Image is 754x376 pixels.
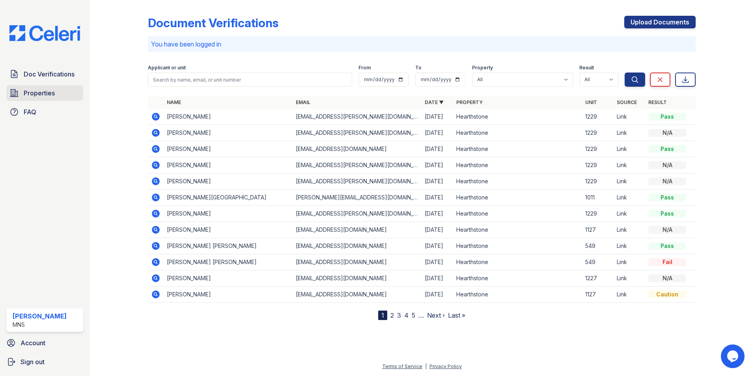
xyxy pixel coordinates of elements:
[582,238,614,254] td: 549
[24,107,36,117] span: FAQ
[13,321,67,329] div: MNS
[148,65,186,71] label: Applicant or unit
[582,157,614,173] td: 1229
[614,254,645,270] td: Link
[422,287,453,303] td: [DATE]
[614,109,645,125] td: Link
[167,99,181,105] a: Name
[293,270,422,287] td: [EMAIL_ADDRESS][DOMAIN_NAME]
[148,16,278,30] div: Document Verifications
[648,129,686,137] div: N/A
[164,222,293,238] td: [PERSON_NAME]
[456,99,483,105] a: Property
[24,88,55,98] span: Properties
[648,145,686,153] div: Pass
[453,270,582,287] td: Hearthstone
[21,357,45,367] span: Sign out
[614,125,645,141] td: Link
[164,287,293,303] td: [PERSON_NAME]
[648,161,686,169] div: N/A
[614,287,645,303] td: Link
[425,99,444,105] a: Date ▼
[422,254,453,270] td: [DATE]
[582,270,614,287] td: 1227
[614,157,645,173] td: Link
[648,210,686,218] div: Pass
[648,242,686,250] div: Pass
[453,125,582,141] td: Hearthstone
[412,311,415,319] a: 5
[427,311,445,319] a: Next ›
[422,206,453,222] td: [DATE]
[453,206,582,222] td: Hearthstone
[614,141,645,157] td: Link
[378,311,387,320] div: 1
[453,287,582,303] td: Hearthstone
[579,65,594,71] label: Result
[648,177,686,185] div: N/A
[582,254,614,270] td: 549
[453,141,582,157] td: Hearthstone
[382,363,422,369] a: Terms of Service
[648,290,686,298] div: Caution
[648,99,667,105] a: Result
[21,338,45,348] span: Account
[164,157,293,173] td: [PERSON_NAME]
[3,25,86,41] img: CE_Logo_Blue-a8612792a0a2168367f1c8372b55b34899dd931a85d93a1a3d3e32e68fde9ad4.png
[164,254,293,270] td: [PERSON_NAME] [PERSON_NAME]
[582,190,614,206] td: 1011
[3,354,86,370] a: Sign out
[453,238,582,254] td: Hearthstone
[614,190,645,206] td: Link
[582,173,614,190] td: 1229
[614,238,645,254] td: Link
[164,141,293,157] td: [PERSON_NAME]
[296,99,310,105] a: Email
[6,66,83,82] a: Doc Verifications
[293,141,422,157] td: [EMAIL_ADDRESS][DOMAIN_NAME]
[358,65,371,71] label: From
[422,125,453,141] td: [DATE]
[24,69,75,79] span: Doc Verifications
[422,270,453,287] td: [DATE]
[425,363,427,369] div: |
[164,206,293,222] td: [PERSON_NAME]
[453,190,582,206] td: Hearthstone
[164,109,293,125] td: [PERSON_NAME]
[293,173,422,190] td: [EMAIL_ADDRESS][PERSON_NAME][DOMAIN_NAME]
[617,99,637,105] a: Source
[624,16,696,28] a: Upload Documents
[164,125,293,141] td: [PERSON_NAME]
[404,311,409,319] a: 4
[582,125,614,141] td: 1229
[418,311,424,320] span: …
[648,194,686,201] div: Pass
[614,206,645,222] td: Link
[390,311,394,319] a: 2
[453,109,582,125] td: Hearthstone
[721,344,746,368] iframe: chat widget
[448,311,465,319] a: Last »
[453,222,582,238] td: Hearthstone
[293,222,422,238] td: [EMAIL_ADDRESS][DOMAIN_NAME]
[472,65,493,71] label: Property
[422,157,453,173] td: [DATE]
[151,39,692,49] p: You have been logged in
[429,363,462,369] a: Privacy Policy
[293,254,422,270] td: [EMAIL_ADDRESS][DOMAIN_NAME]
[582,109,614,125] td: 1229
[648,274,686,282] div: N/A
[397,311,401,319] a: 3
[453,254,582,270] td: Hearthstone
[648,258,686,266] div: Fail
[582,287,614,303] td: 1127
[453,173,582,190] td: Hearthstone
[614,270,645,287] td: Link
[164,190,293,206] td: [PERSON_NAME][GEOGRAPHIC_DATA]
[13,311,67,321] div: [PERSON_NAME]
[415,65,422,71] label: To
[164,270,293,287] td: [PERSON_NAME]
[648,113,686,121] div: Pass
[614,222,645,238] td: Link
